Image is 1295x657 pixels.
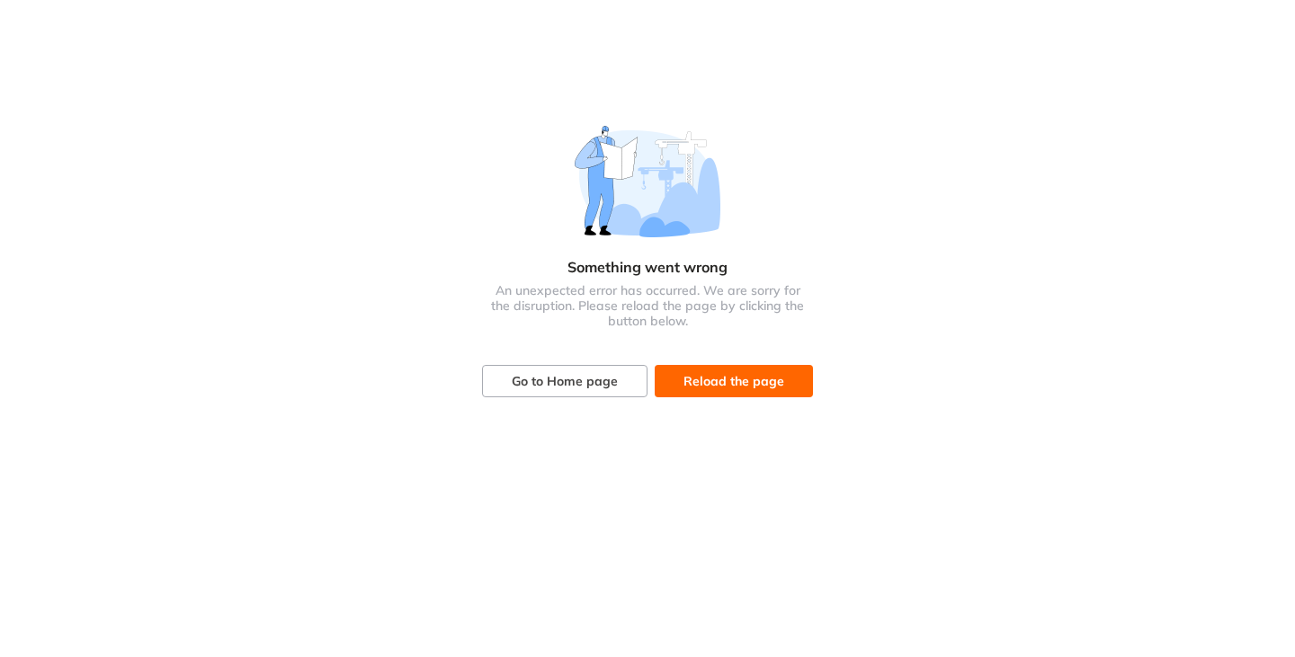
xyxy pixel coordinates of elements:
[567,259,728,276] span: Something went wrong
[512,371,618,391] span: Go to Home page
[575,126,720,237] img: Error image
[490,283,805,328] span: An unexpected error has occurred. We are sorry for the disruption. Please reload the page by clic...
[482,365,647,397] button: Go to Home page
[655,365,813,397] button: Reload the page
[683,371,784,391] span: Reload the page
